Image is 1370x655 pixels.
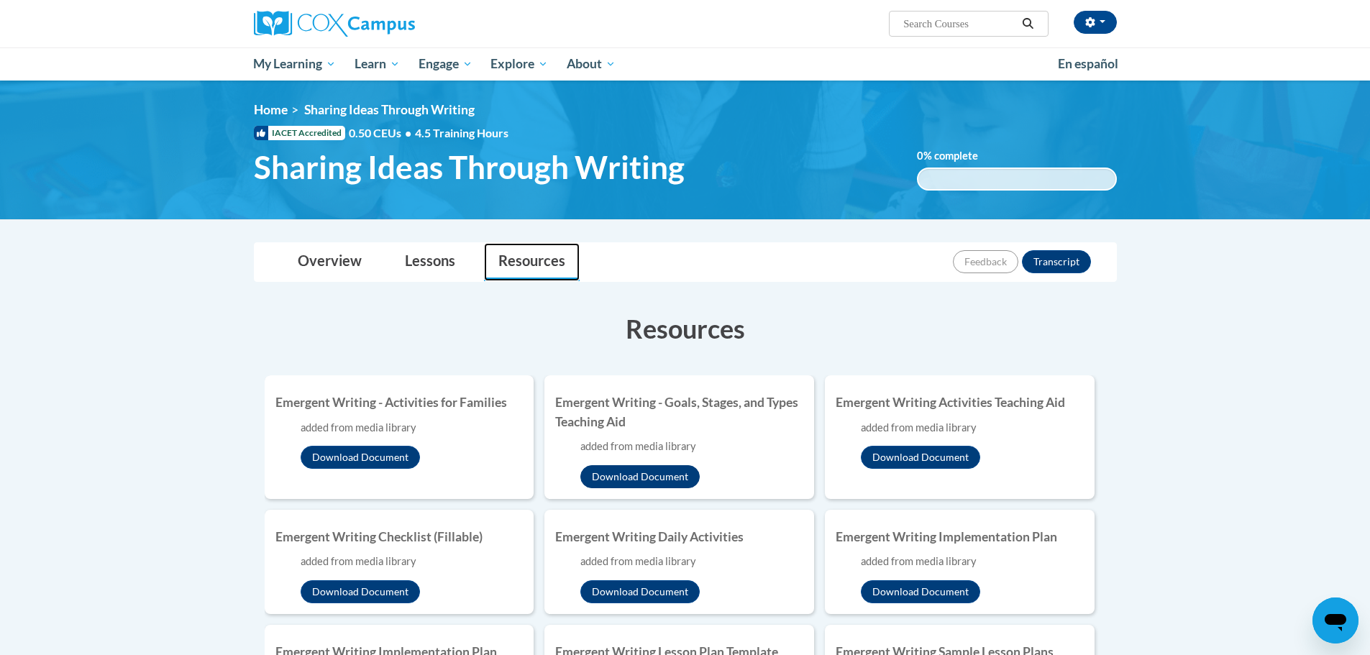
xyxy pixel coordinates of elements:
h4: Emergent Writing Checklist (Fillable) [275,528,524,546]
a: About [557,47,625,81]
div: added from media library [861,420,1084,436]
span: About [567,55,616,73]
h3: Resources [254,311,1117,347]
a: Overview [283,243,376,281]
span: 4.5 Training Hours [415,126,508,139]
div: added from media library [861,554,1084,569]
a: My Learning [245,47,346,81]
span: 0 [917,150,923,162]
h4: Emergent Writing Implementation Plan [836,528,1084,546]
button: Download Document [301,446,420,469]
a: Engage [409,47,482,81]
div: added from media library [301,420,524,436]
button: Download Document [301,580,420,603]
a: Explore [481,47,557,81]
button: Account Settings [1074,11,1117,34]
a: En español [1049,49,1128,79]
span: Engage [419,55,472,73]
input: Search Courses [902,15,1017,32]
a: Lessons [391,243,470,281]
span: IACET Accredited [254,126,345,140]
a: Home [254,102,288,117]
span: En español [1058,56,1118,71]
span: My Learning [253,55,336,73]
button: Download Document [580,580,700,603]
div: added from media library [580,554,803,569]
button: Download Document [861,580,980,603]
a: Resources [484,243,580,281]
div: added from media library [580,439,803,454]
span: 0.50 CEUs [349,125,415,141]
label: % complete [917,148,1000,164]
span: Sharing Ideas Through Writing [254,148,685,186]
h4: Emergent Writing - Goals, Stages, and Types Teaching Aid [555,393,803,431]
span: Sharing Ideas Through Writing [304,102,475,117]
div: Main menu [232,47,1138,81]
button: Download Document [580,465,700,488]
img: Cox Campus [254,11,415,37]
button: Download Document [861,446,980,469]
span: Explore [490,55,548,73]
a: Cox Campus [254,11,527,37]
iframe: Button to launch messaging window [1312,597,1358,643]
h4: Emergent Writing Daily Activities [555,528,803,546]
span: Learn [355,55,400,73]
h4: Emergent Writing - Activities for Families [275,393,524,412]
button: Transcript [1022,250,1091,273]
button: Feedback [953,250,1018,273]
div: added from media library [301,554,524,569]
h4: Emergent Writing Activities Teaching Aid [836,393,1084,412]
button: Search [1017,15,1038,32]
a: Learn [345,47,409,81]
span: • [405,126,411,139]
